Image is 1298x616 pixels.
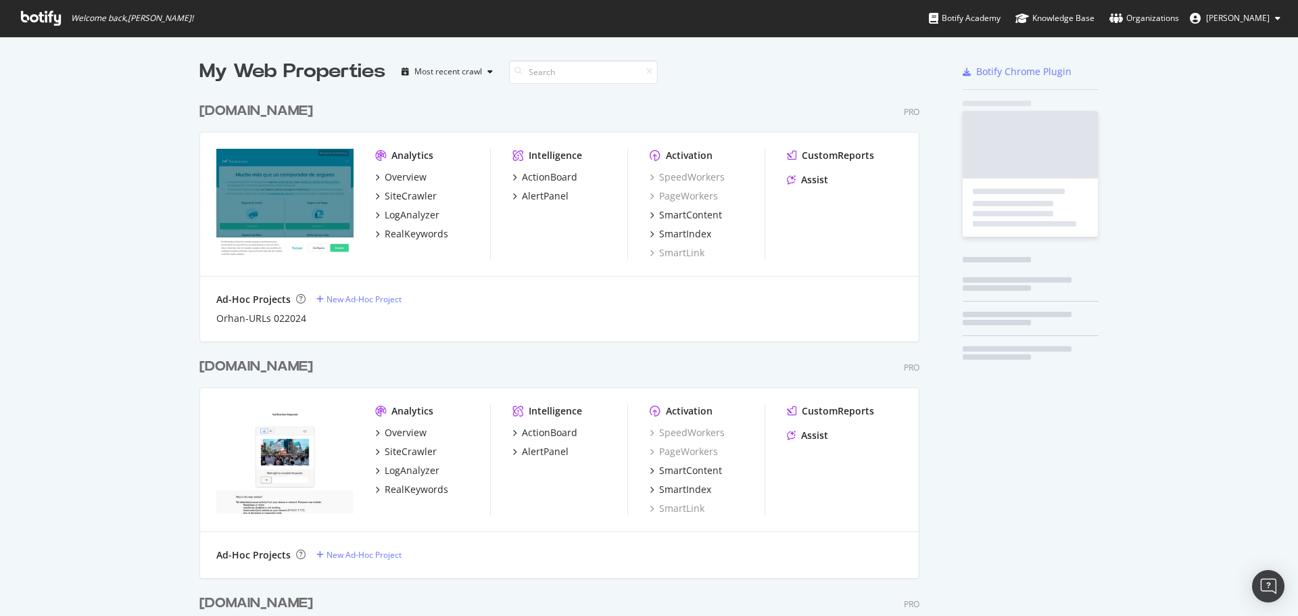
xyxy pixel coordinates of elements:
[396,61,498,82] button: Most recent crawl
[963,65,1072,78] a: Botify Chrome Plugin
[801,429,828,442] div: Assist
[929,11,1001,25] div: Botify Academy
[522,170,577,184] div: ActionBoard
[509,60,658,84] input: Search
[216,293,291,306] div: Ad-Hoc Projects
[199,594,318,613] a: [DOMAIN_NAME]
[375,445,437,458] a: SiteCrawler
[391,149,433,162] div: Analytics
[659,464,722,477] div: SmartContent
[1109,11,1179,25] div: Organizations
[199,101,318,121] a: [DOMAIN_NAME]
[801,173,828,187] div: Assist
[650,227,711,241] a: SmartIndex
[666,149,713,162] div: Activation
[976,65,1072,78] div: Botify Chrome Plugin
[659,483,711,496] div: SmartIndex
[650,445,718,458] a: PageWorkers
[375,483,448,496] a: RealKeywords
[650,502,704,515] a: SmartLink
[385,170,427,184] div: Overview
[316,293,402,305] a: New Ad-Hoc Project
[522,445,569,458] div: AlertPanel
[787,149,874,162] a: CustomReports
[375,189,437,203] a: SiteCrawler
[802,149,874,162] div: CustomReports
[659,227,711,241] div: SmartIndex
[199,357,313,377] div: [DOMAIN_NAME]
[529,149,582,162] div: Intelligence
[385,189,437,203] div: SiteCrawler
[1206,12,1270,24] span: Emma Moletto
[650,464,722,477] a: SmartContent
[316,549,402,561] a: New Ad-Hoc Project
[650,208,722,222] a: SmartContent
[327,293,402,305] div: New Ad-Hoc Project
[385,227,448,241] div: RealKeywords
[522,426,577,440] div: ActionBoard
[375,170,427,184] a: Overview
[385,208,439,222] div: LogAnalyzer
[1015,11,1095,25] div: Knowledge Base
[787,173,828,187] a: Assist
[512,189,569,203] a: AlertPanel
[385,464,439,477] div: LogAnalyzer
[199,101,313,121] div: [DOMAIN_NAME]
[904,362,919,373] div: Pro
[385,426,427,440] div: Overview
[512,445,569,458] a: AlertPanel
[375,227,448,241] a: RealKeywords
[529,404,582,418] div: Intelligence
[385,483,448,496] div: RealKeywords
[666,404,713,418] div: Activation
[199,594,313,613] div: [DOMAIN_NAME]
[904,598,919,610] div: Pro
[904,106,919,118] div: Pro
[375,208,439,222] a: LogAnalyzer
[512,426,577,440] a: ActionBoard
[414,68,482,76] div: Most recent crawl
[802,404,874,418] div: CustomReports
[71,13,193,24] span: Welcome back, [PERSON_NAME] !
[659,208,722,222] div: SmartContent
[385,445,437,458] div: SiteCrawler
[216,149,354,258] img: rastreator.com
[650,483,711,496] a: SmartIndex
[1252,570,1284,602] div: Open Intercom Messenger
[522,189,569,203] div: AlertPanel
[650,426,725,440] a: SpeedWorkers
[327,549,402,561] div: New Ad-Hoc Project
[787,404,874,418] a: CustomReports
[199,357,318,377] a: [DOMAIN_NAME]
[650,170,725,184] a: SpeedWorkers
[391,404,433,418] div: Analytics
[216,548,291,562] div: Ad-Hoc Projects
[787,429,828,442] a: Assist
[512,170,577,184] a: ActionBoard
[650,189,718,203] a: PageWorkers
[199,58,385,85] div: My Web Properties
[1179,7,1291,29] button: [PERSON_NAME]
[375,426,427,440] a: Overview
[375,464,439,477] a: LogAnalyzer
[216,404,354,514] img: sostariffe.it
[216,312,306,325] a: Orhan-URLs 022024
[650,246,704,260] a: SmartLink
